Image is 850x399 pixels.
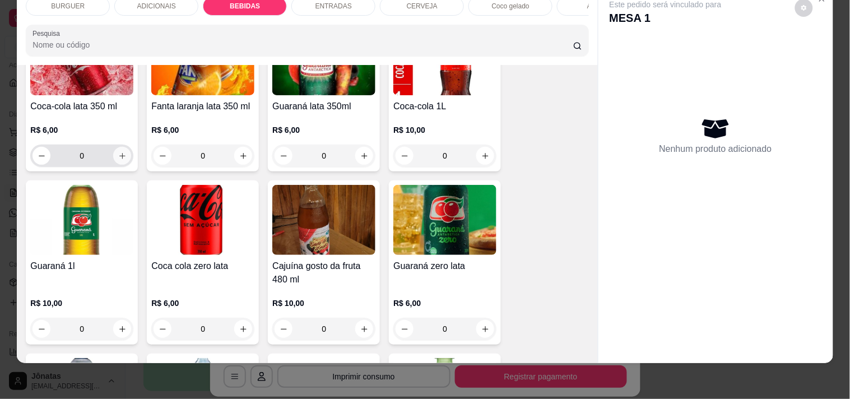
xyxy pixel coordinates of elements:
h4: Guaraná zero lata [393,259,496,273]
h4: Coca-cola lata 350 ml [30,100,133,113]
p: R$ 6,00 [272,124,375,136]
p: R$ 6,00 [30,124,133,136]
button: decrease-product-quantity [154,147,171,165]
button: decrease-product-quantity [275,147,292,165]
button: increase-product-quantity [234,320,252,338]
img: product-image [272,185,375,255]
button: decrease-product-quantity [396,320,414,338]
button: decrease-product-quantity [154,320,171,338]
p: R$ 10,00 [272,298,375,309]
h4: Coca-cola 1L [393,100,496,113]
p: ADICIONAIS [137,2,176,11]
button: increase-product-quantity [234,147,252,165]
p: ENTRADAS [315,2,352,11]
p: Nenhum produto adicionado [659,142,772,156]
button: increase-product-quantity [113,147,131,165]
button: increase-product-quantity [355,147,373,165]
button: decrease-product-quantity [396,147,414,165]
button: decrease-product-quantity [32,320,50,338]
p: R$ 10,00 [393,124,496,136]
p: BURGUER [51,2,85,11]
p: BEBIDAS [230,2,260,11]
button: decrease-product-quantity [32,147,50,165]
h4: Cajuína gosto da fruta 480 ml [272,259,375,286]
p: MESA 1 [610,10,722,26]
p: R$ 10,00 [30,298,133,309]
button: decrease-product-quantity [275,320,292,338]
p: R$ 6,00 [393,298,496,309]
label: Pesquisa [32,29,64,38]
input: Pesquisa [32,39,573,50]
button: increase-product-quantity [355,320,373,338]
img: product-image [393,185,496,255]
p: Abacaxi [587,2,611,11]
h4: Guaraná lata 350ml [272,100,375,113]
button: increase-product-quantity [476,147,494,165]
img: product-image [151,185,254,255]
button: increase-product-quantity [113,320,131,338]
p: CERVEJA [407,2,438,11]
h4: Coca cola zero lata [151,259,254,273]
button: increase-product-quantity [476,320,494,338]
p: Coco gelado [492,2,529,11]
img: product-image [30,185,133,255]
p: R$ 6,00 [151,124,254,136]
p: R$ 6,00 [151,298,254,309]
h4: Guaraná 1l [30,259,133,273]
h4: Fanta laranja lata 350 ml [151,100,254,113]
